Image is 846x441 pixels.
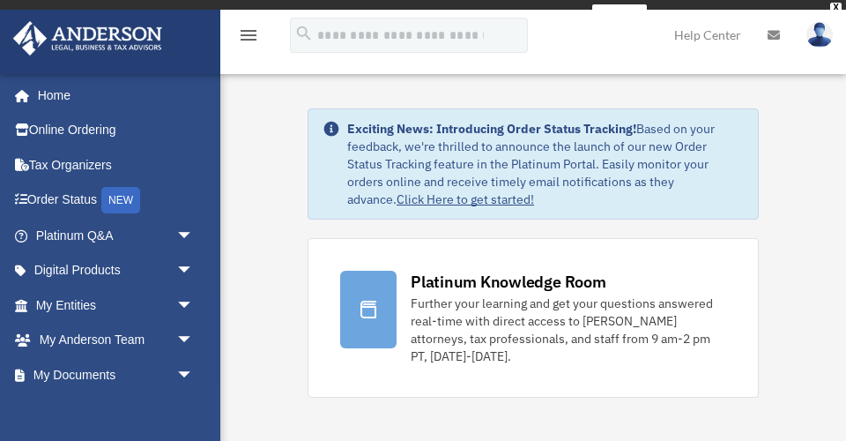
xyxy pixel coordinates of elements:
[12,357,220,392] a: My Documentsarrow_drop_down
[411,271,606,293] div: Platinum Knowledge Room
[176,323,211,359] span: arrow_drop_down
[238,25,259,46] i: menu
[12,253,220,288] a: Digital Productsarrow_drop_down
[12,183,220,219] a: Order StatusNEW
[397,191,534,207] a: Click Here to get started!
[176,253,211,289] span: arrow_drop_down
[12,218,220,253] a: Platinum Q&Aarrow_drop_down
[176,218,211,254] span: arrow_drop_down
[12,113,220,148] a: Online Ordering
[806,22,833,48] img: User Pic
[294,24,314,43] i: search
[12,78,211,113] a: Home
[347,121,636,137] strong: Exciting News: Introducing Order Status Tracking!
[12,147,220,183] a: Tax Organizers
[176,357,211,393] span: arrow_drop_down
[347,120,744,208] div: Based on your feedback, we're thrilled to announce the launch of our new Order Status Tracking fe...
[199,4,584,26] div: Get a chance to win 6 months of Platinum for free just by filling out this
[308,238,759,398] a: Platinum Knowledge Room Further your learning and get your questions answered real-time with dire...
[101,187,140,213] div: NEW
[12,323,220,358] a: My Anderson Teamarrow_drop_down
[176,288,211,324] span: arrow_drop_down
[238,31,259,46] a: menu
[12,288,220,323] a: My Entitiesarrow_drop_down
[411,295,726,365] div: Further your learning and get your questions answered real-time with direct access to [PERSON_NAM...
[8,21,167,56] img: Anderson Advisors Platinum Portal
[592,4,647,26] a: survey
[830,3,842,13] div: close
